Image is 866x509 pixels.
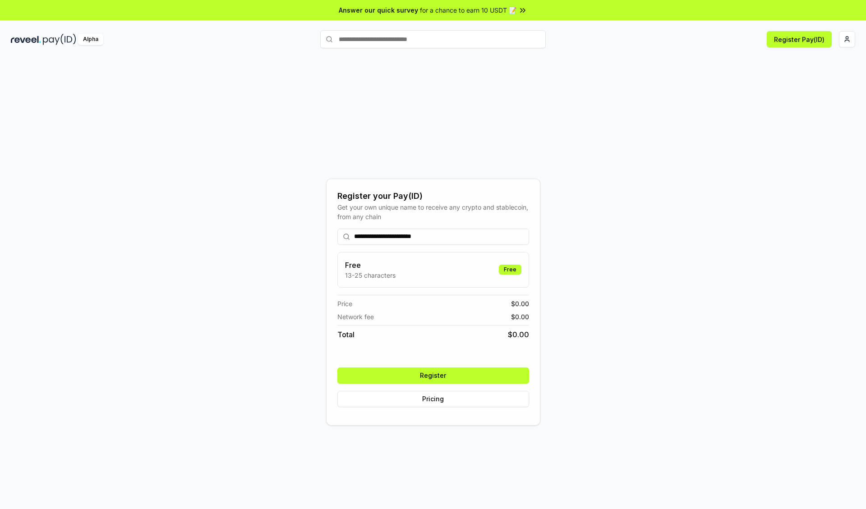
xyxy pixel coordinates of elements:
[511,312,529,321] span: $ 0.00
[337,202,529,221] div: Get your own unique name to receive any crypto and stablecoin, from any chain
[78,34,103,45] div: Alpha
[337,190,529,202] div: Register your Pay(ID)
[420,5,516,15] span: for a chance to earn 10 USDT 📝
[11,34,41,45] img: reveel_dark
[339,5,418,15] span: Answer our quick survey
[337,299,352,308] span: Price
[337,329,355,340] span: Total
[43,34,76,45] img: pay_id
[337,312,374,321] span: Network fee
[511,299,529,308] span: $ 0.00
[337,391,529,407] button: Pricing
[499,265,521,275] div: Free
[337,367,529,384] button: Register
[345,271,396,280] p: 13-25 characters
[767,31,832,47] button: Register Pay(ID)
[508,329,529,340] span: $ 0.00
[345,260,396,271] h3: Free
